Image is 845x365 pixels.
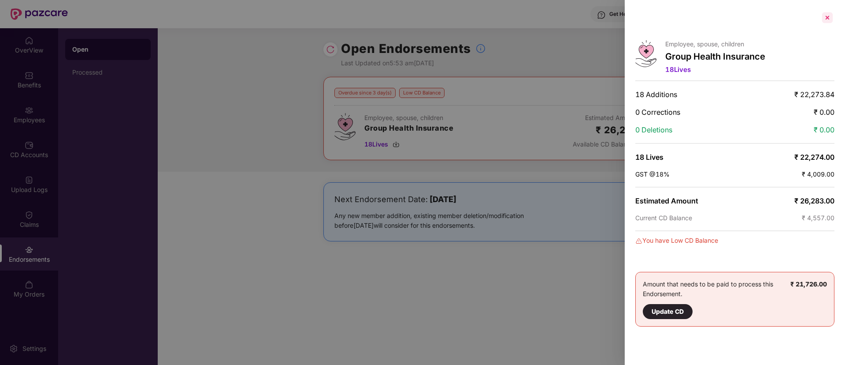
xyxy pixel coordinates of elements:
[802,214,834,222] span: ₹ 4,557.00
[794,90,834,99] span: ₹ 22,273.84
[635,214,692,222] span: Current CD Balance
[635,236,834,245] div: You have Low CD Balance
[665,65,691,74] span: 18 Lives
[635,170,670,178] span: GST @18%
[635,125,672,134] span: 0 Deletions
[790,280,827,288] b: ₹ 21,726.00
[652,307,684,316] div: Update CD
[635,40,656,67] img: svg+xml;base64,PHN2ZyB4bWxucz0iaHR0cDovL3d3dy53My5vcmcvMjAwMC9zdmciIHdpZHRoPSI0Ny43MTQiIGhlaWdodD...
[814,108,834,117] span: ₹ 0.00
[665,40,765,48] p: Employee, spouse, children
[794,196,834,205] span: ₹ 26,283.00
[635,90,677,99] span: 18 Additions
[794,153,834,162] span: ₹ 22,274.00
[643,279,790,319] div: Amount that needs to be paid to process this Endorsement.
[635,196,698,205] span: Estimated Amount
[635,237,642,245] img: svg+xml;base64,PHN2ZyBpZD0iRGFuZ2VyLTMyeDMyIiB4bWxucz0iaHR0cDovL3d3dy53My5vcmcvMjAwMC9zdmciIHdpZH...
[814,125,834,134] span: ₹ 0.00
[665,51,765,62] p: Group Health Insurance
[635,153,663,162] span: 18 Lives
[635,108,680,117] span: 0 Corrections
[802,170,834,178] span: ₹ 4,009.00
